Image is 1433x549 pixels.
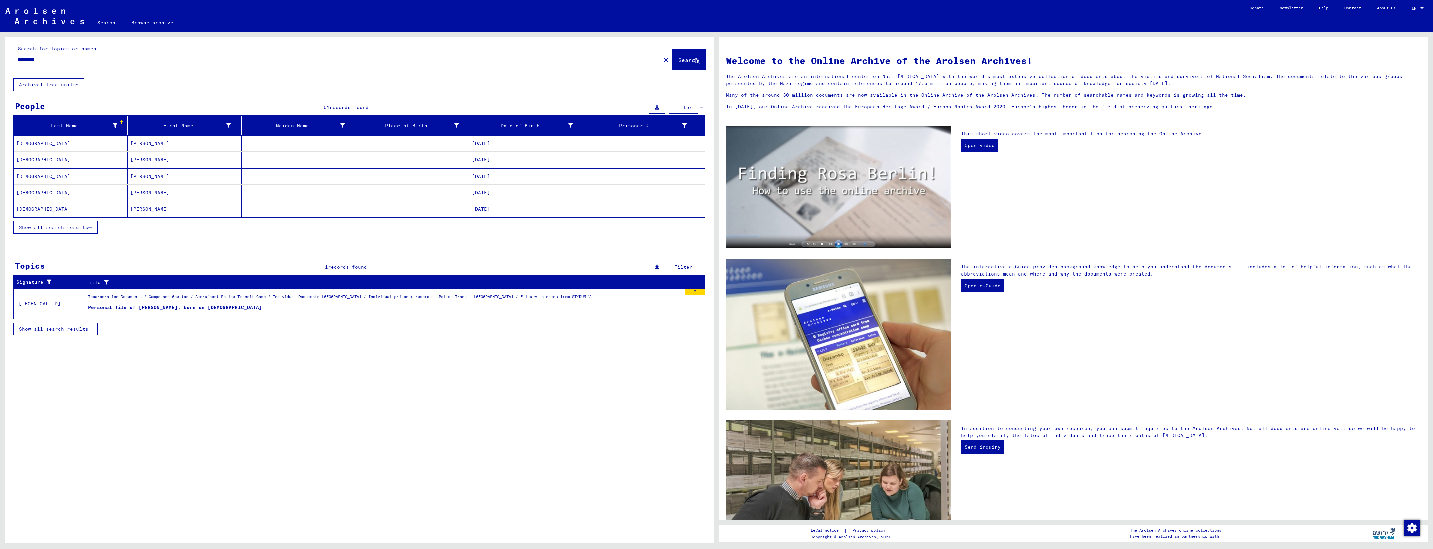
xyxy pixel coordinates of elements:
[16,277,83,288] div: Signature
[674,104,692,110] span: Filter
[14,116,128,135] mat-header-cell: Last Name
[86,277,697,288] div: Title
[472,120,583,131] div: Date of Birth
[726,126,951,248] img: video.jpg
[13,323,98,335] button: Show all search results
[128,201,242,217] mat-cell: [PERSON_NAME]
[726,53,1421,68] h1: Welcome to the Online Archive of the Arolsen Archives!
[726,259,951,409] img: eguide.jpg
[1371,525,1396,542] img: yv_logo.png
[13,78,84,91] button: Archival tree units
[244,122,345,129] div: Maiden Name
[358,120,469,131] div: Place of Birth
[14,201,128,217] mat-cell: [DEMOGRAPHIC_DATA]
[16,122,117,129] div: Last Name
[14,152,128,168] mat-cell: [DEMOGRAPHIC_DATA]
[16,279,74,286] div: Signature
[961,279,1004,292] a: Open e-Guide
[847,527,893,534] a: Privacy policy
[726,103,1421,110] p: In [DATE], our Online Archive received the European Heritage Award / Europa Nostra Award 2020, Eu...
[469,201,583,217] mat-cell: [DATE]
[330,104,369,110] span: records found
[961,130,1421,137] p: This short video covers the most important tips for searching the Online Archive.
[1404,520,1420,536] img: Change consent
[961,425,1421,439] p: In addition to conducting your own research, you can submit inquiries to the Arolsen Archives. No...
[19,224,88,230] span: Show all search results
[726,73,1421,87] p: The Arolsen Archives are an international center on Nazi [MEDICAL_DATA] with the world’s most ext...
[469,168,583,184] mat-cell: [DATE]
[669,101,698,114] button: Filter
[1412,6,1419,11] span: EN
[726,92,1421,99] p: Many of the around 30 million documents are now available in the Online Archive of the Arolsen Ar...
[123,15,181,31] a: Browse archive
[324,104,330,110] span: 51
[811,534,893,540] p: Copyright © Arolsen Archives, 2021
[242,116,355,135] mat-header-cell: Maiden Name
[128,116,242,135] mat-header-cell: First Name
[669,261,698,273] button: Filter
[1404,520,1420,536] div: Change consent
[469,135,583,151] mat-cell: [DATE]
[18,46,96,52] mat-label: Search for topics or names
[14,168,128,184] mat-cell: [DEMOGRAPHIC_DATA]
[13,221,98,234] button: Show all search results
[130,120,241,131] div: First Name
[1130,533,1221,539] p: have been realized in partnership with
[128,168,242,184] mat-cell: [PERSON_NAME]
[14,135,128,151] mat-cell: [DEMOGRAPHIC_DATA]
[583,116,705,135] mat-header-cell: Prisoner #
[662,56,670,64] mat-icon: close
[128,152,242,168] mat-cell: [PERSON_NAME].
[88,304,262,311] div: Personal file of [PERSON_NAME], born on [DEMOGRAPHIC_DATA]
[14,185,128,201] mat-cell: [DEMOGRAPHIC_DATA]
[678,57,698,63] span: Search
[469,185,583,201] mat-cell: [DATE]
[328,264,367,270] span: records found
[469,152,583,168] mat-cell: [DATE]
[325,264,328,270] span: 1
[961,440,1004,454] a: Send inquiry
[586,122,687,129] div: Prisoner #
[674,264,692,270] span: Filter
[811,527,893,534] div: |
[469,116,583,135] mat-header-cell: Date of Birth
[355,116,469,135] mat-header-cell: Place of Birth
[673,49,705,70] button: Search
[14,288,83,319] td: [TECHNICAL_ID]
[128,135,242,151] mat-cell: [PERSON_NAME]
[5,8,84,24] img: Arolsen_neg.svg
[472,122,573,129] div: Date of Birth
[685,289,705,295] div: 2
[15,100,45,112] div: People
[19,326,88,332] span: Show all search results
[811,527,844,534] a: Legal notice
[130,122,231,129] div: First Name
[86,279,689,286] div: Title
[15,260,45,272] div: Topics
[586,120,697,131] div: Prisoner #
[961,139,998,152] a: Open video
[659,53,673,66] button: Clear
[244,120,355,131] div: Maiden Name
[89,15,123,32] a: Search
[88,294,593,303] div: Incarceration Documents / Camps and Ghettos / Amersfoort Police Transit Camp / Individual Documen...
[128,185,242,201] mat-cell: [PERSON_NAME]
[1130,527,1221,533] p: The Arolsen Archives online collections
[358,122,459,129] div: Place of Birth
[961,263,1421,278] p: The interactive e-Guide provides background knowledge to help you understand the documents. It in...
[16,120,127,131] div: Last Name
